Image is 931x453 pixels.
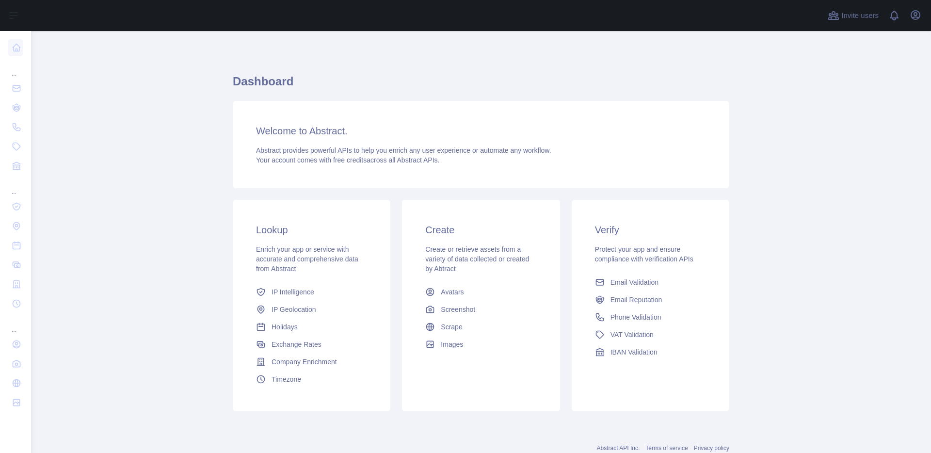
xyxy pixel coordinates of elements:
h3: Create [425,223,536,237]
span: Images [441,340,463,349]
span: IP Intelligence [272,287,314,297]
a: Terms of service [645,445,688,452]
span: free credits [333,156,367,164]
span: Timezone [272,374,301,384]
span: Protect your app and ensure compliance with verification APIs [595,245,693,263]
a: Phone Validation [591,308,710,326]
a: Email Reputation [591,291,710,308]
span: IP Geolocation [272,305,316,314]
span: Email Reputation [610,295,662,305]
span: Holidays [272,322,298,332]
div: ... [8,314,23,334]
span: Scrape [441,322,462,332]
a: Screenshot [421,301,540,318]
a: Avatars [421,283,540,301]
span: VAT Validation [610,330,654,340]
span: Create or retrieve assets from a variety of data collected or created by Abtract [425,245,529,273]
a: IP Geolocation [252,301,371,318]
span: Phone Validation [610,312,661,322]
a: Holidays [252,318,371,336]
a: IBAN Validation [591,343,710,361]
span: Your account comes with across all Abstract APIs. [256,156,439,164]
span: Avatars [441,287,464,297]
a: Abstract API Inc. [597,445,640,452]
button: Invite users [826,8,881,23]
span: IBAN Validation [610,347,658,357]
span: Abstract provides powerful APIs to help you enrich any user experience or automate any workflow. [256,146,551,154]
span: Enrich your app or service with accurate and comprehensive data from Abstract [256,245,358,273]
div: ... [8,58,23,78]
h3: Lookup [256,223,367,237]
a: Scrape [421,318,540,336]
a: Privacy policy [694,445,729,452]
span: Invite users [841,10,879,21]
div: ... [8,177,23,196]
a: Timezone [252,371,371,388]
span: Exchange Rates [272,340,321,349]
a: Exchange Rates [252,336,371,353]
a: Email Validation [591,274,710,291]
a: Images [421,336,540,353]
span: Email Validation [610,277,658,287]
a: VAT Validation [591,326,710,343]
h3: Welcome to Abstract. [256,124,706,138]
span: Screenshot [441,305,475,314]
a: Company Enrichment [252,353,371,371]
h3: Verify [595,223,706,237]
h1: Dashboard [233,74,729,97]
a: IP Intelligence [252,283,371,301]
span: Company Enrichment [272,357,337,367]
